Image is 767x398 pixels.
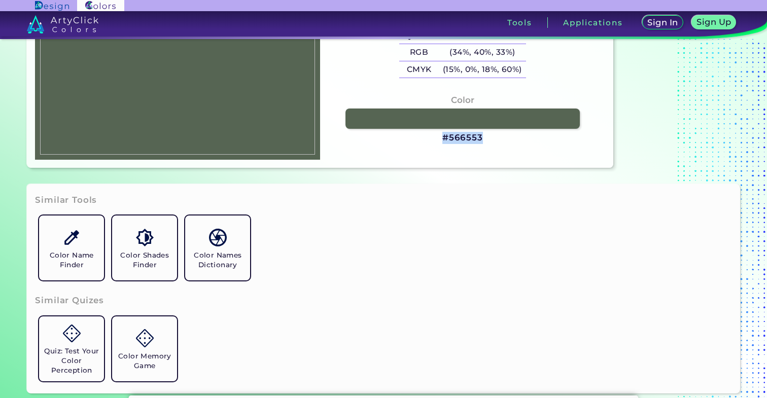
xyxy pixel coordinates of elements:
[644,16,682,29] a: Sign In
[35,1,69,11] img: ArtyClick Design logo
[116,351,173,371] h5: Color Memory Game
[63,229,81,246] img: icon_color_name_finder.svg
[27,15,98,33] img: logo_artyclick_colors_white.svg
[108,312,181,385] a: Color Memory Game
[439,61,526,78] h5: (15%, 0%, 18%, 60%)
[35,194,97,206] h3: Similar Tools
[698,18,729,26] h5: Sign Up
[563,19,622,26] h3: Applications
[507,19,532,26] h3: Tools
[35,295,104,307] h3: Similar Quizes
[181,211,254,284] a: Color Names Dictionary
[694,16,734,29] a: Sign Up
[439,44,526,61] h5: (34%, 40%, 33%)
[35,211,108,284] a: Color Name Finder
[108,211,181,284] a: Color Shades Finder
[399,61,439,78] h5: CMYK
[451,93,474,107] h4: Color
[43,250,100,270] h5: Color Name Finder
[209,229,227,246] img: icon_color_names_dictionary.svg
[116,250,173,270] h5: Color Shades Finder
[136,229,154,246] img: icon_color_shades.svg
[442,132,483,144] h3: #566553
[63,324,81,342] img: icon_game.svg
[43,346,100,375] h5: Quiz: Test Your Color Perception
[189,250,246,270] h5: Color Names Dictionary
[399,44,439,61] h5: RGB
[649,19,676,26] h5: Sign In
[136,329,154,347] img: icon_game.svg
[35,312,108,385] a: Quiz: Test Your Color Perception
